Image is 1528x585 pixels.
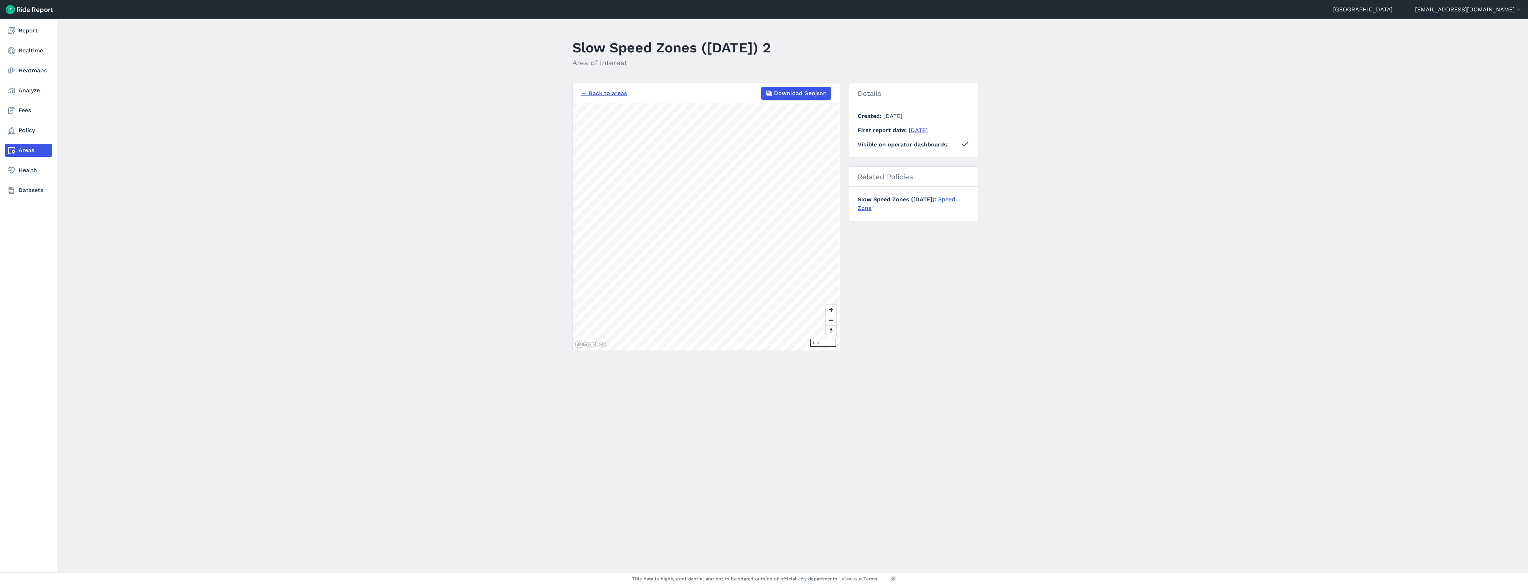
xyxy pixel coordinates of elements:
[826,315,836,325] button: Zoom out
[826,305,836,315] button: Zoom in
[5,44,52,57] a: Realtime
[909,127,928,134] a: [DATE]
[849,83,978,103] h2: Details
[1415,5,1522,14] button: [EMAIL_ADDRESS][DOMAIN_NAME]
[774,89,827,98] span: Download Geojson
[575,340,606,348] a: Mapbox logo
[858,113,883,119] span: Created
[810,339,836,347] div: 1 mi
[826,325,836,336] button: Reset bearing to north
[5,104,52,117] a: Fees
[1333,5,1393,14] a: [GEOGRAPHIC_DATA]
[5,64,52,77] a: Heatmaps
[849,167,978,187] h2: Related Policies
[6,5,53,14] img: Ride Report
[858,140,949,149] span: Visible on operator dashboards
[5,144,52,157] a: Areas
[572,57,771,68] h2: Area of Interest
[858,127,909,134] span: First report date
[572,38,771,57] h1: Slow Speed Zones ([DATE]) 2
[858,196,938,203] span: Slow Speed Zones ([DATE])
[5,184,52,197] a: Datasets
[581,89,627,98] a: ← Back to areas
[5,164,52,177] a: Health
[761,87,831,100] button: Download Geojson
[842,575,879,582] a: View our Terms.
[5,84,52,97] a: Analyze
[883,113,903,119] span: [DATE]
[5,124,52,137] a: Policy
[573,103,840,351] canvas: Map
[5,24,52,37] a: Report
